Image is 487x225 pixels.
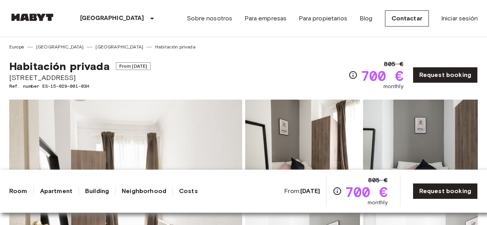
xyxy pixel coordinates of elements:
[385,10,429,27] a: Contactar
[85,187,109,196] a: Building
[9,13,55,21] img: Habyt
[179,187,198,196] a: Costs
[413,183,478,199] a: Request booking
[155,43,196,50] a: Habitación privada
[383,83,403,90] span: monthly
[9,187,27,196] a: Room
[348,70,358,80] svg: Check cost overview for full price breakdown. Please note that discounts apply to new joiners onl...
[368,176,388,185] span: 805 €
[300,187,320,195] b: [DATE]
[9,73,151,83] span: [STREET_ADDRESS]
[333,187,342,196] svg: Check cost overview for full price breakdown. Please note that discounts apply to new joiners onl...
[245,100,360,200] img: Picture of unit ES-15-029-001-03H
[95,43,143,50] a: [GEOGRAPHIC_DATA]
[368,199,388,207] span: monthly
[9,60,110,73] span: Habitación privada
[284,187,320,195] span: From:
[187,14,232,23] a: Sobre nosotros
[345,185,388,199] span: 700 €
[363,100,478,200] img: Picture of unit ES-15-029-001-03H
[40,187,72,196] a: Apartment
[441,14,478,23] a: Iniciar sesión
[9,43,24,50] a: Europe
[299,14,347,23] a: Para propietarios
[384,60,403,69] span: 805 €
[361,69,403,83] span: 700 €
[36,43,84,50] a: [GEOGRAPHIC_DATA]
[122,187,166,196] a: Neighborhood
[360,14,373,23] a: Blog
[413,67,478,83] a: Request booking
[116,62,151,70] span: From [DATE]
[80,14,144,23] p: [GEOGRAPHIC_DATA]
[244,14,286,23] a: Para empresas
[9,83,151,90] span: Ref. number ES-15-029-001-03H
